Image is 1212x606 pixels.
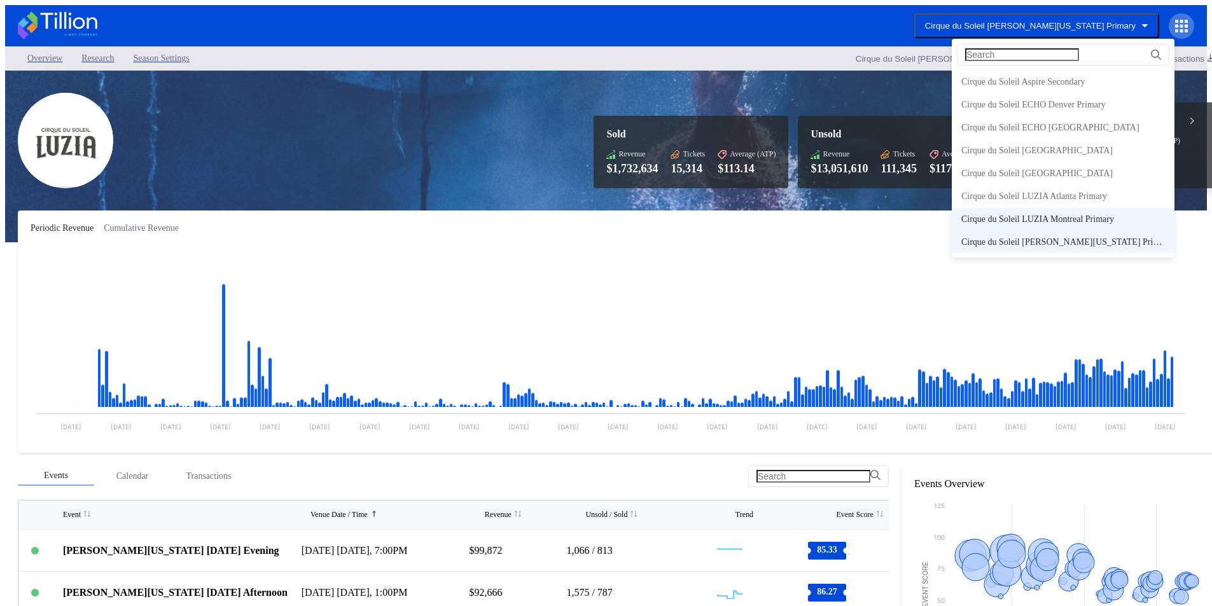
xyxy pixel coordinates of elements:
[961,237,1165,247] div: Cirque du Soleil [PERSON_NAME][US_STATE] Primary
[961,146,1113,156] div: Cirque du Soleil [GEOGRAPHIC_DATA]
[961,169,1113,179] div: Cirque du Soleil [GEOGRAPHIC_DATA]
[961,123,1139,133] div: Cirque du Soleil ECHO [GEOGRAPHIC_DATA]
[965,48,1079,61] input: Search
[961,214,1114,224] div: Cirque du Soleil LUZIA Montreal Primary
[961,100,1106,110] div: Cirque du Soleil ECHO Denver Primary
[961,77,1085,87] div: Cirque du Soleil Aspire Secondary
[961,191,1107,202] div: Cirque du Soleil LUZIA Atlanta Primary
